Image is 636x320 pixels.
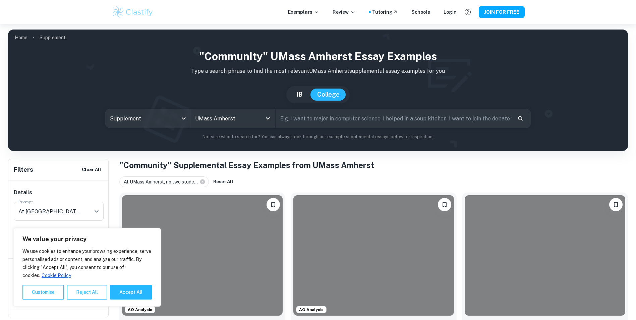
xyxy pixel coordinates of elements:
[40,34,66,41] p: Supplement
[462,6,473,18] button: Help and Feedback
[288,8,319,16] p: Exemplars
[41,272,71,278] a: Cookie Policy
[296,307,326,313] span: AO Analysis
[119,176,209,187] div: At UMass Amherst, no two stude...
[14,189,104,197] h6: Details
[276,109,512,128] input: E.g. I want to major in computer science, I helped in a soup kitchen, I want to join the debate t...
[80,165,103,175] button: Clear All
[372,8,398,16] a: Tutoring
[13,67,623,75] p: Type a search phrase to find the most relevant UMass Amherst supplemental essay examples for you
[333,8,355,16] p: Review
[290,89,309,101] button: IB
[22,285,64,300] button: Customise
[15,33,27,42] a: Home
[22,247,152,279] p: We use cookies to enhance your browsing experience, serve personalised ads or content, and analys...
[112,5,154,19] img: Clastify logo
[479,6,525,18] button: JOIN FOR FREE
[119,159,628,171] h1: "Community" Supplemental Essay Examples from UMass Amherst
[13,134,623,140] p: Not sure what to search for? You can always look through our example supplemental essays below fo...
[14,165,33,174] h6: Filters
[67,285,107,300] button: Reject All
[212,177,235,187] button: Reset All
[267,198,280,211] button: Please log in to bookmark exemplars
[13,228,161,307] div: We value your privacy
[263,114,273,123] button: Open
[124,178,201,185] span: At UMass Amherst, no two stude...
[411,8,430,16] a: Schools
[92,207,101,216] button: Open
[105,109,190,128] div: Supplement
[125,307,155,313] span: AO Analysis
[609,198,623,211] button: Please log in to bookmark exemplars
[18,199,33,205] label: Prompt
[8,30,628,151] img: profile cover
[13,48,623,64] h1: "Community" UMass Amherst Essay Examples
[110,285,152,300] button: Accept All
[310,89,346,101] button: College
[515,113,526,124] button: Search
[438,198,451,211] button: Please log in to bookmark exemplars
[444,8,457,16] a: Login
[22,235,152,243] p: We value your privacy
